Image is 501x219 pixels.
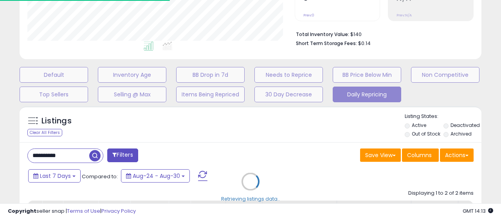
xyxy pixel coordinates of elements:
[22,13,38,19] div: v 4.0.25
[8,208,136,215] div: seller snap | |
[176,87,245,102] button: Items Being Repriced
[254,87,323,102] button: 30 Day Decrease
[221,195,280,202] div: Retrieving listings data..
[20,67,88,83] button: Default
[333,67,401,83] button: BB Price Below Min
[396,13,412,18] small: Prev: N/A
[87,46,132,51] div: Keywords by Traffic
[303,13,314,18] small: Prev: 0
[20,20,86,27] div: Domain: [DOMAIN_NAME]
[296,31,349,38] b: Total Inventory Value:
[30,46,70,51] div: Domain Overview
[296,40,357,47] b: Short Term Storage Fees:
[358,40,371,47] span: $0.14
[8,207,36,215] strong: Copyright
[20,87,88,102] button: Top Sellers
[98,67,166,83] button: Inventory Age
[13,13,19,19] img: logo_orange.svg
[333,87,401,102] button: Daily Repricing
[296,29,468,38] li: $140
[21,45,27,52] img: tab_domain_overview_orange.svg
[411,67,479,83] button: Non Competitive
[78,45,84,52] img: tab_keywords_by_traffic_grey.svg
[176,67,245,83] button: BB Drop in 7d
[13,20,19,27] img: website_grey.svg
[98,87,166,102] button: Selling @ Max
[254,67,323,83] button: Needs to Reprice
